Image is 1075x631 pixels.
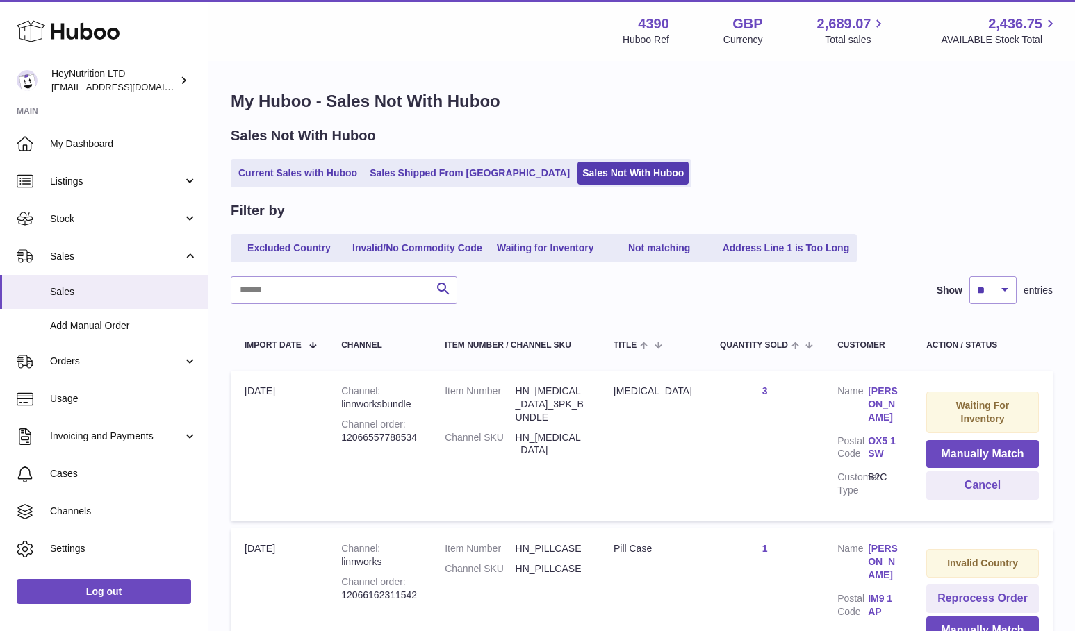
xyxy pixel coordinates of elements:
dd: B2C [868,471,898,497]
a: Log out [17,579,191,604]
a: Sales Not With Huboo [577,162,689,185]
span: Orders [50,355,183,368]
span: Import date [245,341,302,350]
a: Invalid/No Commodity Code [347,237,487,260]
h2: Sales Not With Huboo [231,126,376,145]
dd: HN_[MEDICAL_DATA] [516,431,586,457]
a: 3 [762,385,768,396]
dt: Name [837,385,868,428]
span: Settings [50,542,197,555]
span: Sales [50,285,197,298]
dd: HN_[MEDICAL_DATA]_3PK_BUNDLE [516,385,586,424]
div: [MEDICAL_DATA] [614,385,692,398]
div: linnworks [341,542,417,569]
div: Channel [341,341,417,350]
span: Sales [50,250,183,263]
dd: HN_PILLCASE [516,562,586,575]
dt: Postal Code [837,592,868,622]
span: AVAILABLE Stock Total [941,33,1058,47]
span: Invoicing and Payments [50,430,183,443]
div: Huboo Ref [623,33,669,47]
span: Cases [50,467,197,480]
a: 1 [762,543,768,554]
div: 12066162311542 [341,575,417,602]
a: Waiting for Inventory [490,237,601,260]
div: 12066557788534 [341,418,417,444]
a: 2,436.75 AVAILABLE Stock Total [941,15,1058,47]
a: [PERSON_NAME] [868,385,898,424]
a: Sales Shipped From [GEOGRAPHIC_DATA] [365,162,575,185]
span: Listings [50,175,183,188]
button: Reprocess Order [926,584,1039,613]
div: Customer [837,341,898,350]
button: Manually Match [926,440,1039,469]
div: Currency [723,33,763,47]
strong: GBP [732,15,762,33]
strong: 4390 [638,15,669,33]
dt: Channel SKU [445,562,515,575]
span: Add Manual Order [50,319,197,333]
div: HeyNutrition LTD [51,67,177,94]
strong: Waiting For Inventory [956,400,1009,424]
div: Pill Case [614,542,692,555]
dt: Item Number [445,542,515,555]
dt: Channel SKU [445,431,515,457]
span: 2,689.07 [817,15,871,33]
a: 2,689.07 Total sales [817,15,887,47]
span: entries [1024,284,1053,297]
dt: Postal Code [837,435,868,464]
div: Action / Status [926,341,1039,350]
span: My Dashboard [50,137,197,151]
a: [PERSON_NAME] [868,542,898,582]
td: [DATE] [231,371,327,521]
a: Not matching [604,237,715,260]
img: info@heynutrition.com [17,70,38,91]
dt: Customer Type [837,471,868,497]
a: Address Line 1 is Too Long [718,237,855,260]
strong: Channel order [341,576,406,587]
dt: Name [837,542,868,585]
a: IM9 1AP [868,592,898,619]
span: [EMAIL_ADDRESS][DOMAIN_NAME] [51,81,204,92]
span: Usage [50,392,197,405]
strong: Invalid Country [947,557,1018,569]
a: Excluded Country [233,237,345,260]
dd: HN_PILLCASE [516,542,586,555]
button: Cancel [926,471,1039,500]
span: Title [614,341,637,350]
strong: Channel [341,543,380,554]
dt: Item Number [445,385,515,424]
strong: Channel [341,385,380,396]
div: Item Number / Channel SKU [445,341,586,350]
span: Stock [50,212,183,226]
span: 2,436.75 [988,15,1042,33]
span: Channels [50,505,197,518]
a: OX5 1SW [868,435,898,461]
div: linnworksbundle [341,385,417,411]
h1: My Huboo - Sales Not With Huboo [231,90,1053,112]
label: Show [937,284,962,297]
span: Total sales [825,33,887,47]
h2: Filter by [231,201,285,220]
strong: Channel order [341,419,406,430]
a: Current Sales with Huboo [233,162,362,185]
span: Quantity Sold [720,341,788,350]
